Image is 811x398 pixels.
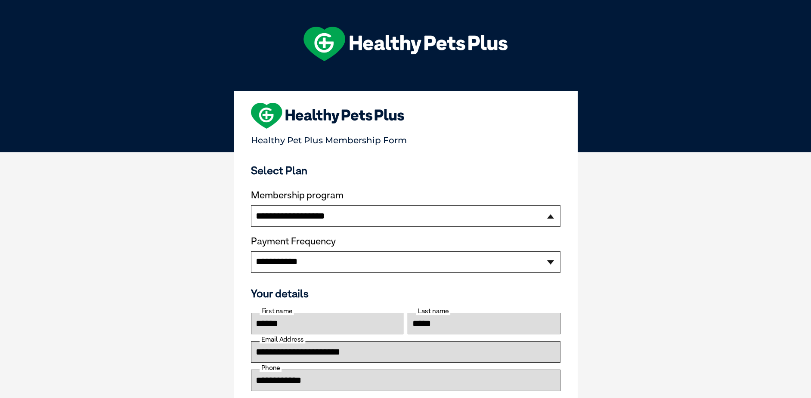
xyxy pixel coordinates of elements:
h3: Your details [251,287,560,300]
label: First name [260,307,294,315]
img: heart-shape-hpp-logo-large.png [251,103,405,129]
h3: Select Plan [251,164,560,177]
label: Membership program [251,190,560,201]
label: Payment Frequency [251,236,336,247]
label: Email Address [260,336,305,343]
label: Last name [416,307,450,315]
img: hpp-logo-landscape-green-white.png [303,27,508,61]
label: Phone [260,364,282,372]
p: Healthy Pet Plus Membership Form [251,131,560,145]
